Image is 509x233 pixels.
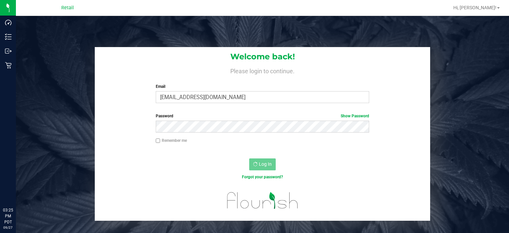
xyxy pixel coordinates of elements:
h4: Please login to continue. [95,66,430,74]
a: Show Password [341,114,369,118]
a: Forgot your password? [242,175,283,179]
inline-svg: Inventory [5,33,12,40]
span: Hi, [PERSON_NAME]! [453,5,496,10]
p: 03:25 PM PDT [3,207,13,225]
span: Password [156,114,173,118]
span: Retail [61,5,74,11]
inline-svg: Outbound [5,48,12,54]
input: Remember me [156,139,160,143]
inline-svg: Retail [5,62,12,69]
button: Log In [249,158,276,170]
label: Remember me [156,138,187,144]
label: Email [156,84,369,89]
p: 09/27 [3,225,13,230]
inline-svg: Dashboard [5,19,12,26]
span: Log In [259,161,272,167]
h1: Welcome back! [95,52,430,61]
img: flourish_logo.svg [221,187,305,214]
